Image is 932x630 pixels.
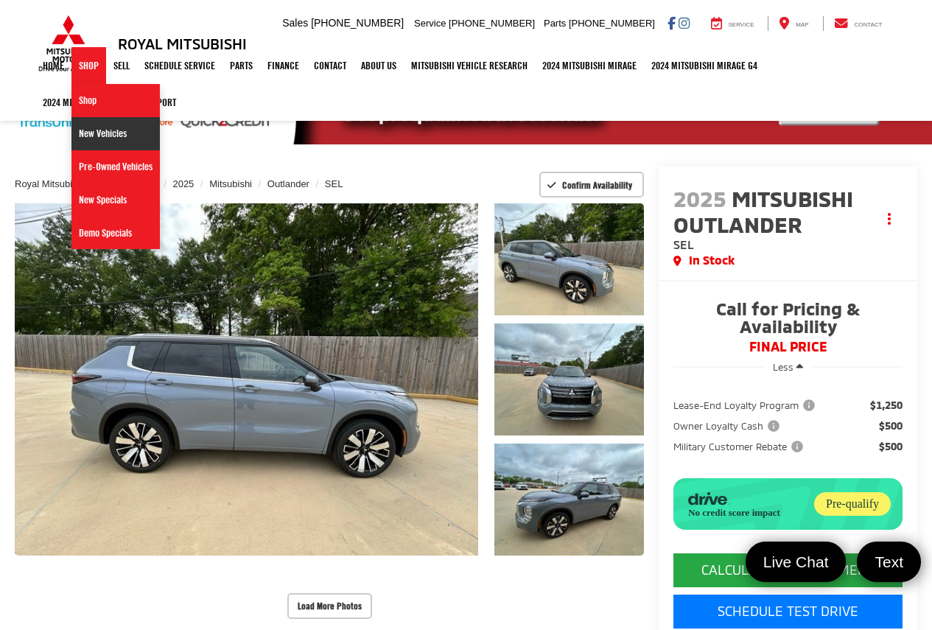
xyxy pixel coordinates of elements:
a: Contact [306,47,354,84]
img: 2025 Mitsubishi Outlander SEL [493,442,645,557]
a: New Specials [71,183,160,217]
img: 2025 Mitsubishi Outlander SEL [493,202,645,317]
span: Live Chat [756,552,836,572]
span: Text [867,552,911,572]
a: Home [35,47,71,84]
a: Shop [71,84,160,117]
a: Mitsubishi [209,178,252,189]
a: 2024 Mitsubishi Mirage G4 [644,47,765,84]
span: Less [773,361,793,373]
img: 2025 Mitsubishi Outlander SEL [10,202,483,556]
span: $500 [879,419,903,433]
span: dropdown dots [888,213,891,225]
a: Outlander [267,178,309,189]
span: [PHONE_NUMBER] [569,18,655,29]
a: About Us [354,47,404,84]
a: Expand Photo 3 [494,444,644,556]
span: Service [729,21,754,28]
a: Live Chat [746,542,847,582]
span: Map [796,21,808,28]
a: Service [700,16,765,31]
a: SEL [325,178,343,189]
a: Shop [71,47,106,84]
a: Schedule Test Drive [673,595,903,629]
a: Parts: Opens in a new tab [223,47,260,84]
a: Mitsubishi Vehicle Research [404,47,535,84]
a: 2024 Mitsubishi Outlander SPORT [35,84,183,121]
button: Less [765,354,810,381]
a: Expand Photo 1 [494,203,644,315]
span: Sales [282,17,308,29]
span: [PHONE_NUMBER] [311,17,404,29]
a: Finance [260,47,306,84]
span: Lease-End Loyalty Program [673,398,818,413]
a: Schedule Service: Opens in a new tab [137,47,223,84]
img: Mitsubishi [35,15,102,72]
h3: Royal Mitsubishi [118,35,247,52]
a: Royal Mitsubishi [15,178,85,189]
span: Call for Pricing & Availability [673,300,903,340]
button: Military Customer Rebate [673,439,808,454]
a: 2024 Mitsubishi Mirage [535,47,644,84]
span: Military Customer Rebate [673,439,806,454]
a: Demo Specials [71,217,160,249]
button: Load More Photos [287,593,372,619]
: CALCULATE YOUR PAYMENT [673,553,903,587]
button: Lease-End Loyalty Program [673,398,820,413]
span: 2025 [673,185,726,211]
a: Contact [823,16,894,31]
span: Contact [854,21,882,28]
a: Instagram: Click to visit our Instagram page [679,17,690,29]
span: [PHONE_NUMBER] [449,18,535,29]
span: Parts [544,18,566,29]
a: 2025 [172,178,194,189]
button: Owner Loyalty Cash [673,419,785,433]
img: 2025 Mitsubishi Outlander SEL [493,322,645,437]
span: Owner Loyalty Cash [673,419,782,433]
a: Pre-Owned Vehicles [71,150,160,183]
a: Map [768,16,819,31]
span: $1,250 [870,398,903,413]
span: $500 [879,439,903,454]
span: Service [414,18,446,29]
a: Facebook: Click to visit our Facebook page [668,17,676,29]
button: Actions [877,206,903,231]
a: Expand Photo 0 [15,203,478,556]
a: Expand Photo 2 [494,323,644,435]
a: Sell [106,47,137,84]
a: New Vehicles [71,117,160,150]
span: In Stock [689,252,735,269]
span: FINAL PRICE [673,340,903,354]
button: Confirm Availability [539,172,645,197]
span: Mitsubishi Outlander [673,185,853,237]
a: Text [857,542,921,582]
span: SEL [673,237,694,251]
span: Confirm Availability [562,179,632,191]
